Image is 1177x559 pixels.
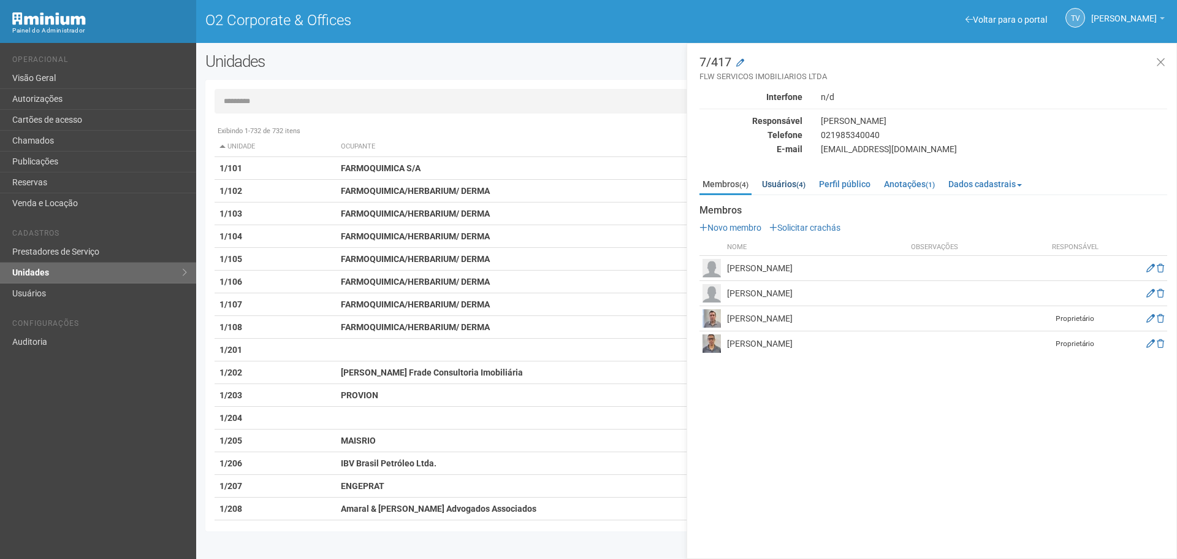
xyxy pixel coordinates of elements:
[1146,314,1155,323] a: Editar membro
[1091,2,1157,23] span: Thayane Vasconcelos Torres
[341,504,536,514] strong: Amaral & [PERSON_NAME] Advogados Associados
[219,254,242,264] strong: 1/105
[215,137,336,157] th: Unidade: activate to sort column descending
[759,175,809,193] a: Usuários(4)
[12,319,187,332] li: Configurações
[1091,15,1165,25] a: [PERSON_NAME]
[769,223,840,233] a: Solicitar crachás
[1157,263,1164,273] a: Excluir membro
[341,186,490,196] strong: FARMOQUIMICA/HERBARIUM/ DERMA
[703,334,721,353] img: user.png
[341,322,490,332] strong: FARMOQUIMICA/HERBARIUM/ DERMA
[1157,339,1164,349] a: Excluir membro
[12,12,86,25] img: Minium
[341,163,421,173] strong: FARMOQUIMICA S/A
[341,254,490,264] strong: FARMOQUIMICA/HERBARIUM/ DERMA
[341,368,523,377] strong: [PERSON_NAME] Frade Consultoria Imobiliária
[812,144,1176,155] div: [EMAIL_ADDRESS][DOMAIN_NAME]
[205,12,677,28] h1: O2 Corporate & Offices
[219,231,242,241] strong: 1/104
[341,481,384,491] strong: ENGEPRAT
[812,115,1176,126] div: [PERSON_NAME]
[12,229,187,242] li: Cadastros
[699,205,1167,216] strong: Membros
[341,209,490,218] strong: FARMOQUIMICA/HERBARIUM/ DERMA
[341,458,436,468] strong: IBV Brasil Petróleo Ltda.
[12,55,187,68] li: Operacional
[336,137,752,157] th: Ocupante: activate to sort column ascending
[699,175,752,195] a: Membros(4)
[812,91,1176,102] div: n/d
[739,180,748,189] small: (4)
[690,91,812,102] div: Interfone
[703,309,721,328] img: user.png
[219,458,242,468] strong: 1/206
[1157,314,1164,323] a: Excluir membro
[219,436,242,445] strong: 1/205
[219,390,242,400] strong: 1/203
[1045,331,1106,357] td: Proprietário
[12,25,187,36] div: Painel do Administrador
[926,180,935,189] small: (1)
[703,259,721,277] img: user.png
[908,239,1045,256] th: Observações
[736,57,744,69] a: Modificar a unidade
[699,71,1167,82] small: FLW SERVICOS IMOBILIARIOS LTDA
[1045,306,1106,331] td: Proprietário
[945,175,1025,193] a: Dados cadastrais
[812,129,1176,141] div: 021985340040
[215,126,1159,137] div: Exibindo 1-732 de 732 itens
[219,209,242,218] strong: 1/103
[219,299,242,309] strong: 1/107
[341,277,490,287] strong: FARMOQUIMICA/HERBARIUM/ DERMA
[699,56,1167,82] h3: 7/417
[690,144,812,155] div: E-mail
[724,306,908,331] td: [PERSON_NAME]
[724,239,908,256] th: Nome
[219,345,242,355] strong: 1/201
[796,180,806,189] small: (4)
[219,368,242,377] strong: 1/202
[1157,288,1164,298] a: Excluir membro
[341,436,376,445] strong: MAISRIO
[690,115,812,126] div: Responsável
[724,281,908,306] td: [PERSON_NAME]
[881,175,938,193] a: Anotações(1)
[1045,239,1106,256] th: Responsável
[724,331,908,357] td: [PERSON_NAME]
[1065,8,1085,28] a: TV
[219,186,242,196] strong: 1/102
[205,52,596,71] h2: Unidades
[699,223,761,233] a: Novo membro
[690,129,812,141] div: Telefone
[219,322,242,332] strong: 1/108
[219,413,242,423] strong: 1/204
[816,175,874,193] a: Perfil público
[219,277,242,287] strong: 1/106
[1146,288,1155,298] a: Editar membro
[219,504,242,514] strong: 1/208
[703,284,721,303] img: user.png
[341,231,490,241] strong: FARMOQUIMICA/HERBARIUM/ DERMA
[219,163,242,173] strong: 1/101
[1146,263,1155,273] a: Editar membro
[1146,339,1155,349] a: Editar membro
[966,15,1047,25] a: Voltar para o portal
[724,256,908,281] td: [PERSON_NAME]
[341,299,490,309] strong: FARMOQUIMICA/HERBARIUM/ DERMA
[341,390,378,400] strong: PROVION
[219,481,242,491] strong: 1/207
